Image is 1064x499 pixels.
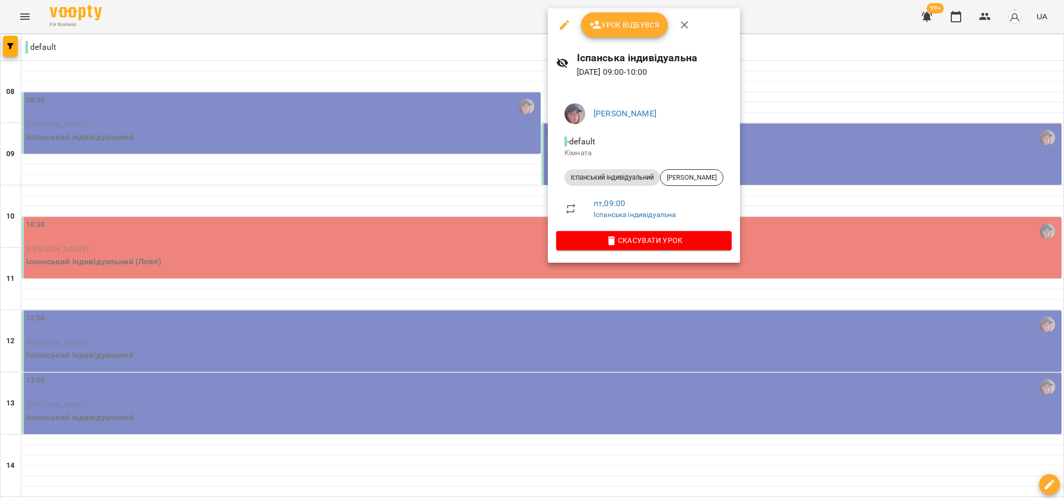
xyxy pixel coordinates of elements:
a: [PERSON_NAME] [594,109,656,118]
div: [PERSON_NAME] [660,169,723,186]
button: Урок відбувся [581,12,668,37]
h6: Іспанська індивідуальна [577,50,732,66]
a: Іспанська індивідуальна [594,210,676,219]
span: Скасувати Урок [564,234,723,247]
img: c9ec0448b3d9a64ed7ecc1c82827b828.jpg [564,103,585,124]
a: пт , 09:00 [594,198,625,208]
p: [DATE] 09:00 - 10:00 [577,66,732,78]
span: Урок відбувся [589,19,660,31]
p: Кімната [564,148,723,158]
button: Скасувати Урок [556,231,732,250]
span: Іспанський індивідуальний [564,173,660,182]
span: - default [564,137,597,146]
span: [PERSON_NAME] [661,173,723,182]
